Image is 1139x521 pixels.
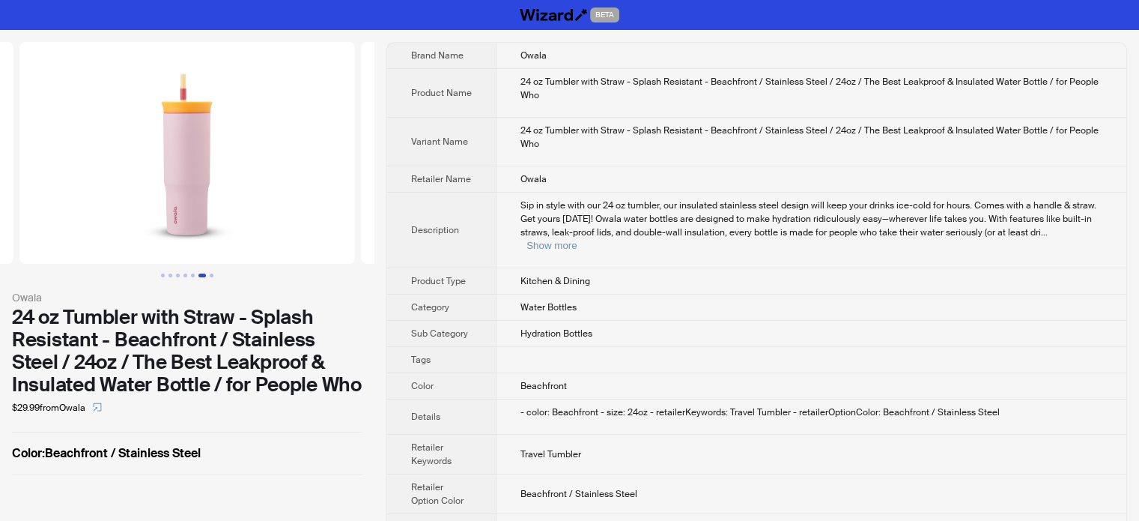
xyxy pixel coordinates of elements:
div: 24 oz Tumbler with Straw - Splash Resistant - Beachfront / Stainless Steel / 24oz / The Best Leak... [520,75,1102,102]
span: Brand Name [411,49,464,61]
span: Hydration Bottles [520,328,592,340]
span: Sip in style with our 24 oz tumbler, our insulated stainless steel design will keep your drinks i... [520,199,1096,238]
button: Go to slide 4 [183,274,187,277]
div: Sip in style with our 24 oz tumbler, our insulated stainless steel design will keep your drinks i... [520,199,1102,253]
button: Go to slide 5 [191,274,195,277]
span: BETA [590,7,619,22]
span: Category [411,301,449,313]
span: Water Bottles [520,301,577,313]
span: Retailer Name [411,173,471,185]
button: Go to slide 2 [168,274,172,277]
span: Owala [520,49,547,61]
button: Go to slide 1 [161,274,165,277]
span: Color : [12,445,45,461]
span: Product Type [411,275,466,287]
span: Details [411,411,440,423]
button: Go to slide 3 [176,274,180,277]
span: Sub Category [411,328,468,340]
label: Beachfront / Stainless Steel [12,445,362,463]
span: Retailer Option Color [411,481,464,507]
div: Owala [12,289,362,306]
img: 24 oz Tumbler with Straw - Splash Resistant - Beachfront / Stainless Steel / 24oz / The Best Leak... [361,42,696,264]
span: Beachfront / Stainless Steel [520,488,637,500]
span: Color [411,380,434,392]
button: Expand [526,240,577,251]
span: Variant Name [411,136,468,148]
span: Product Name [411,87,472,99]
span: Description [411,224,459,236]
span: Owala [520,173,547,185]
span: Beachfront [520,380,567,392]
div: 24 oz Tumbler with Straw - Splash Resistant - Beachfront / Stainless Steel / 24oz / The Best Leak... [12,306,362,396]
button: Go to slide 7 [210,274,213,277]
div: - color: Beachfront - size: 24oz - retailerKeywords: Travel Tumbler - retailerOptionColor: Beachf... [520,406,1102,419]
span: Retailer Keywords [411,442,452,467]
span: select [93,403,102,412]
span: Tags [411,354,431,366]
div: $29.99 from Owala [12,396,362,420]
span: Kitchen & Dining [520,275,590,287]
button: Go to slide 6 [198,274,206,277]
img: 24 oz Tumbler with Straw - Splash Resistant - Beachfront / Stainless Steel / 24oz / The Best Leak... [19,42,355,264]
span: ... [1041,226,1048,238]
span: Travel Tumbler [520,448,581,460]
div: 24 oz Tumbler with Straw - Splash Resistant - Beachfront / Stainless Steel / 24oz / The Best Leak... [520,124,1102,151]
